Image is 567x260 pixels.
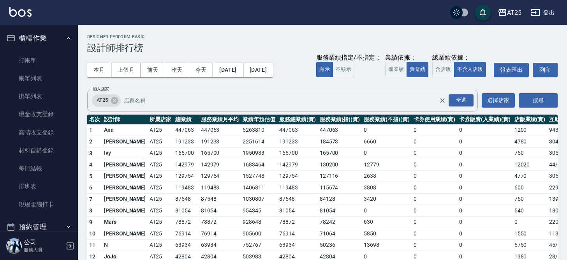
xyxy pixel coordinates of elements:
[92,96,113,104] span: AT25
[102,159,148,171] td: [PERSON_NAME]
[412,136,458,148] td: 0
[533,63,558,77] button: 列印
[87,42,558,53] h3: 設計師排行榜
[199,239,241,251] td: 63934
[87,34,558,39] h2: Designer Perform Basic
[89,219,92,225] span: 9
[362,239,411,251] td: 13698
[173,239,199,251] td: 63934
[318,170,362,182] td: 127116
[512,205,548,217] td: 540
[277,182,318,194] td: 119483
[148,182,173,194] td: AT25
[3,105,75,123] a: 現金收支登錄
[199,147,241,159] td: 165700
[173,182,199,194] td: 119483
[512,147,548,159] td: 750
[102,170,148,182] td: [PERSON_NAME]
[447,93,475,108] button: Open
[148,147,173,159] td: AT25
[318,239,362,251] td: 50236
[199,228,241,240] td: 76914
[412,182,458,194] td: 0
[173,147,199,159] td: 165700
[165,63,189,77] button: 昨天
[148,159,173,171] td: AT25
[122,94,453,107] input: 店家名稱
[199,205,241,217] td: 81054
[385,54,428,62] div: 業績依據：
[512,170,548,182] td: 4770
[457,115,512,125] th: 卡券販賣(入業績)(實)
[507,8,521,18] div: AT25
[362,136,411,148] td: 6660
[362,205,411,217] td: 0
[407,62,428,77] button: 實業績
[316,62,333,77] button: 顯示
[148,216,173,228] td: AT25
[199,193,241,205] td: 87548
[457,193,512,205] td: 0
[89,173,92,179] span: 5
[277,170,318,182] td: 129754
[277,205,318,217] td: 81054
[277,193,318,205] td: 87548
[89,230,96,237] span: 10
[519,93,558,108] button: 搜尋
[277,216,318,228] td: 78872
[457,170,512,182] td: 0
[362,216,411,228] td: 630
[148,124,173,136] td: AT25
[457,216,512,228] td: 0
[412,115,458,125] th: 卡券使用業績(實)
[318,115,362,125] th: 服務業績(指)(實)
[199,216,241,228] td: 78872
[3,124,75,141] a: 高階收支登錄
[173,124,199,136] td: 447063
[449,94,474,106] div: 全選
[277,159,318,171] td: 142979
[277,228,318,240] td: 76914
[457,147,512,159] td: 0
[243,63,273,77] button: [DATE]
[199,182,241,194] td: 119483
[528,5,558,20] button: 登出
[241,205,277,217] td: 954345
[173,115,199,125] th: 總業績
[457,205,512,217] td: 0
[102,228,148,240] td: [PERSON_NAME]
[512,216,548,228] td: 0
[318,147,362,159] td: 165700
[512,124,548,136] td: 1200
[89,127,92,133] span: 1
[9,7,32,17] img: Logo
[362,170,411,182] td: 2638
[457,124,512,136] td: 0
[512,115,548,125] th: 店販業績(實)
[89,207,92,214] span: 8
[482,93,515,108] button: 選擇店家
[102,182,148,194] td: [PERSON_NAME]
[111,63,141,77] button: 上個月
[494,63,529,77] button: 報表匯出
[412,228,458,240] td: 0
[141,63,165,77] button: 前天
[173,228,199,240] td: 76914
[412,124,458,136] td: 0
[148,170,173,182] td: AT25
[362,124,411,136] td: 0
[512,239,548,251] td: 5750
[412,193,458,205] td: 0
[318,182,362,194] td: 115674
[213,63,243,77] button: [DATE]
[102,115,148,125] th: 設計師
[89,138,92,145] span: 2
[173,205,199,217] td: 81054
[512,136,548,148] td: 4780
[93,86,109,92] label: 加入店家
[412,239,458,251] td: 0
[241,159,277,171] td: 1683464
[318,193,362,205] td: 84128
[173,159,199,171] td: 142979
[89,196,92,202] span: 7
